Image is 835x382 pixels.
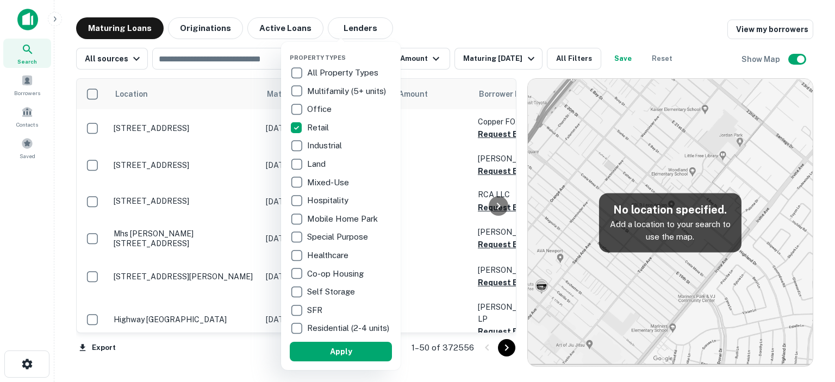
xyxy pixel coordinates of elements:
[307,176,351,189] p: Mixed-Use
[307,103,334,116] p: Office
[307,158,328,171] p: Land
[307,322,391,335] p: Residential (2-4 units)
[307,85,388,98] p: Multifamily (5+ units)
[290,342,392,361] button: Apply
[307,121,331,134] p: Retail
[307,139,344,152] p: Industrial
[290,54,346,61] span: Property Types
[307,304,325,317] p: SFR
[307,249,351,262] p: Healthcare
[307,285,357,298] p: Self Storage
[307,212,380,226] p: Mobile Home Park
[307,267,366,280] p: Co-op Housing
[307,230,370,243] p: Special Purpose
[307,66,381,79] p: All Property Types
[307,194,351,207] p: Hospitality
[781,295,835,347] iframe: Chat Widget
